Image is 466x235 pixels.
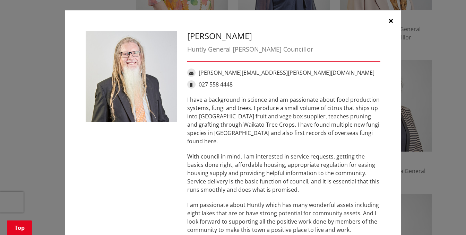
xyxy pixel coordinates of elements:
[434,206,459,231] iframe: Messenger Launcher
[199,81,233,88] a: 027 558 4448
[86,31,177,122] img: David Whyte
[7,220,32,235] a: Top
[187,31,380,41] h3: [PERSON_NAME]
[199,69,374,76] a: [PERSON_NAME][EMAIL_ADDRESS][PERSON_NAME][DOMAIN_NAME]
[187,201,380,234] p: I am passionate about Huntly which has many wonderful assets including eight lakes that are or ha...
[187,45,380,54] div: Huntly General [PERSON_NAME] Councillor
[187,152,380,194] p: With council in mind, I am interested in service requests, getting the basics done right, afforda...
[187,96,380,145] p: I have a background in science and am passionate about food production systems, fungi and trees. ...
